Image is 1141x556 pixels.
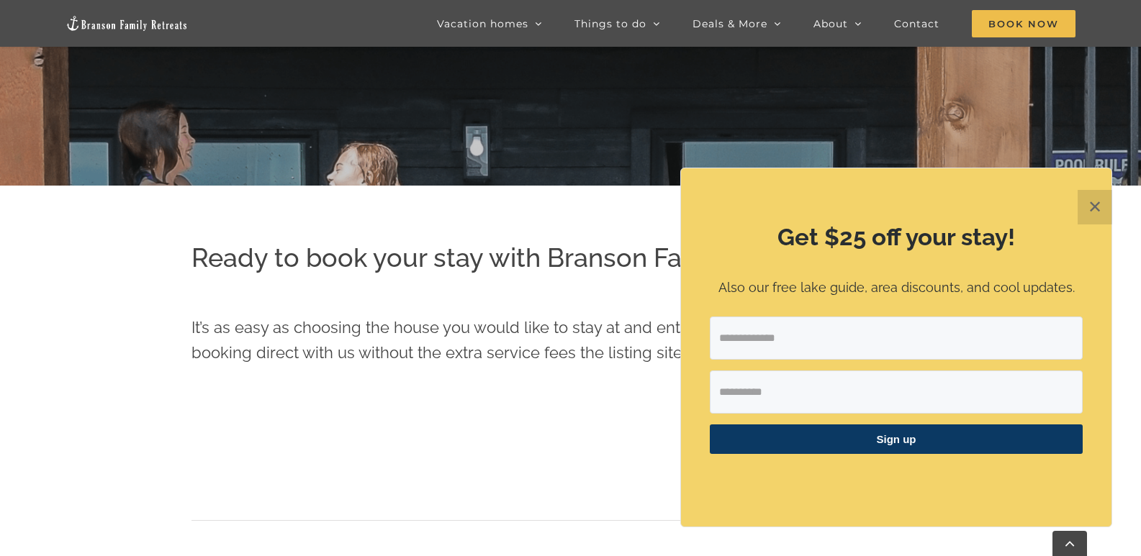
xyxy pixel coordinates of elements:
input: First Name [710,370,1083,414]
span: Deals & More [693,19,767,29]
span: Vacation homes [437,19,528,29]
p: Also our free lake guide, area discounts, and cool updates. [710,278,1083,298]
span: Things to do [574,19,646,29]
h2: Get $25 off your stay! [710,221,1083,254]
span: Book Now [972,10,1075,37]
span: Contact [894,19,939,29]
h2: Ready to book your stay with Branson Family Retreats? [191,240,950,275]
iframe: Branson search - Availability/Property Search Widget [191,396,950,476]
p: ​ [710,472,1083,487]
img: Branson Family Retreats Logo [66,15,188,32]
p: It’s as easy as choosing the house you would like to stay at and entering your dates. Save money ... [191,315,950,365]
span: About [813,19,848,29]
input: Email Address [710,316,1083,360]
button: Close [1078,190,1112,224]
button: Sign up [710,424,1083,454]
